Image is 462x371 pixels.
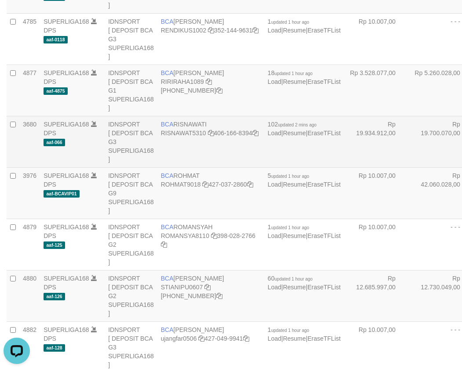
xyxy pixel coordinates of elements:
span: aaf-4875 [44,87,68,95]
span: aaf-066 [44,139,65,146]
span: 5 [268,172,309,179]
td: [PERSON_NAME] [PHONE_NUMBER] [157,270,264,321]
td: 3976 [19,167,40,219]
a: Copy STIANIPU0607 to clipboard [204,284,211,291]
span: updated 1 hour ago [271,225,309,230]
a: STIANIPU0607 [161,284,203,291]
span: updated 1 hour ago [274,71,313,76]
a: Resume [283,181,306,188]
td: [PERSON_NAME] [PHONE_NUMBER] [157,65,264,116]
td: 4879 [19,219,40,270]
span: 1 [268,326,309,333]
a: Copy 3980282766 to clipboard [161,241,167,248]
span: 60 [268,275,313,282]
a: SUPERLIGA168 [44,223,89,231]
td: 4785 [19,13,40,65]
span: aaf-125 [44,241,65,249]
span: BCA [161,326,174,333]
a: SUPERLIGA168 [44,275,89,282]
a: EraseTFList [307,27,340,34]
a: Resume [283,232,306,239]
td: DPS [40,65,105,116]
span: aaf-128 [44,344,65,352]
a: EraseTFList [307,335,340,342]
td: Rp 3.528.077,00 [344,65,409,116]
span: BCA [161,121,174,128]
span: | | [268,172,341,188]
span: | | [268,275,341,291]
a: Copy 4061668394 to clipboard [252,130,258,137]
span: BCA [161,223,174,231]
td: Rp 10.007,00 [344,13,409,65]
span: | | [268,69,341,85]
td: Rp 12.685.997,00 [344,270,409,321]
button: Open LiveChat chat widget [4,4,30,30]
a: Load [268,130,281,137]
span: | | [268,18,341,34]
td: DPS [40,219,105,270]
a: EraseTFList [307,181,340,188]
a: ROHMAT9018 [161,181,201,188]
a: Copy RISNAWAT5310 to clipboard [208,130,214,137]
a: Resume [283,27,306,34]
span: aaf-BCAVIP01 [44,190,80,198]
span: 18 [268,69,313,76]
td: RISNAWATI 406-166-8394 [157,116,264,167]
a: EraseTFList [307,284,340,291]
span: updated 1 hour ago [271,20,309,25]
a: Resume [283,335,306,342]
a: Load [268,284,281,291]
a: Load [268,232,281,239]
a: SUPERLIGA168 [44,121,89,128]
td: 3680 [19,116,40,167]
a: Copy 4270499941 to clipboard [243,335,249,342]
td: 4877 [19,65,40,116]
span: BCA [161,275,174,282]
td: DPS [40,167,105,219]
td: IDNSPORT [ DEPOSIT BCA G1 SUPERLIGA168 ] [105,65,157,116]
a: Copy ROMANSYA8110 to clipboard [211,232,217,239]
td: Rp 10.007,00 [344,167,409,219]
td: ROHMAT 427-037-2860 [157,167,264,219]
td: IDNSPORT [ DEPOSIT BCA G9 SUPERLIGA168 ] [105,167,157,219]
td: DPS [40,270,105,321]
td: DPS [40,116,105,167]
span: updated 1 hour ago [271,328,309,333]
a: Load [268,181,281,188]
span: | | [268,326,341,342]
span: 1 [268,223,309,231]
a: Copy 3521449631 to clipboard [252,27,258,34]
a: SUPERLIGA168 [44,172,89,179]
span: updated 1 hour ago [271,174,309,179]
td: 4880 [19,270,40,321]
a: SUPERLIGA168 [44,18,89,25]
td: IDNSPORT [ DEPOSIT BCA G3 SUPERLIGA168 ] [105,116,157,167]
a: Copy ujangfar0506 to clipboard [198,335,204,342]
span: BCA [161,18,174,25]
a: SUPERLIGA168 [44,69,89,76]
a: RISNAWAT5310 [161,130,206,137]
span: | | [268,121,341,137]
span: BCA [161,69,174,76]
a: EraseTFList [307,232,340,239]
a: EraseTFList [307,78,340,85]
td: ROMANSYAH 398-028-2766 [157,219,264,270]
a: ujangfar0506 [161,335,197,342]
td: Rp 19.934.912,00 [344,116,409,167]
td: [PERSON_NAME] 352-144-9631 [157,13,264,65]
a: Copy RIRIRAHA1089 to clipboard [206,78,212,85]
td: IDNSPORT [ DEPOSIT BCA G3 SUPERLIGA168 ] [105,13,157,65]
a: Resume [283,130,306,137]
span: | | [268,223,341,239]
span: updated 2 mins ago [278,122,316,127]
span: 1 [268,18,309,25]
a: Load [268,78,281,85]
td: DPS [40,13,105,65]
a: Resume [283,78,306,85]
span: aaf-0118 [44,36,68,43]
span: 102 [268,121,316,128]
a: Load [268,335,281,342]
td: IDNSPORT [ DEPOSIT BCA G2 SUPERLIGA168 ] [105,219,157,270]
a: Copy 4270372860 to clipboard [247,181,253,188]
span: aaf-126 [44,293,65,300]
